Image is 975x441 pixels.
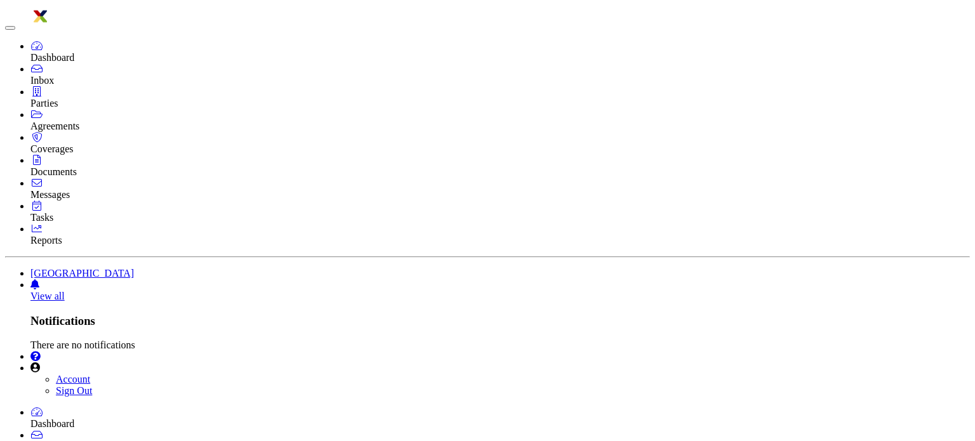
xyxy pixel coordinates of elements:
img: logo-5460c22ac91f19d4615b14bd174203de0afe785f0fc80cf4dbbc73dc1793850b.png [15,5,103,28]
div: Agreements [30,121,970,132]
div: Dashboard [30,52,970,63]
a: View all [30,291,65,301]
a: Notifications [30,279,39,290]
div: Coverages [30,143,970,155]
div: There are no notifications [30,339,970,351]
div: Inbox [30,75,970,86]
i: Help Center - Complianz [30,352,41,362]
div: Dashboard [30,418,970,430]
a: [GEOGRAPHIC_DATA] [30,268,134,279]
h3: Notifications [30,314,970,328]
div: Documents [30,166,970,178]
a: Sign Out [56,385,92,396]
div: Parties [30,98,970,109]
div: Reports [30,235,970,246]
div: Messages [30,189,970,201]
a: Account [56,374,90,385]
div: Tasks [30,212,970,223]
